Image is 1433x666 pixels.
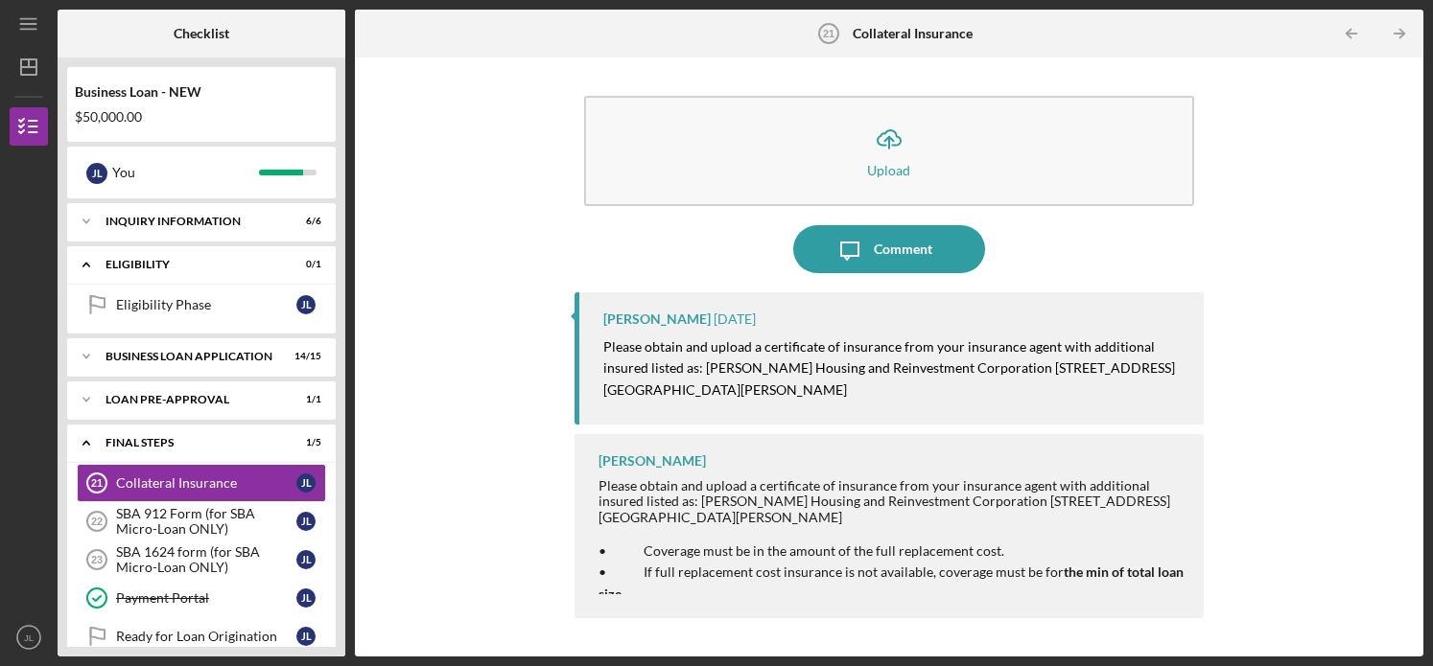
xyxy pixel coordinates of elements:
[106,216,273,227] div: INQUIRY INFORMATION
[10,618,48,656] button: JL
[106,259,273,270] div: ELIGIBILITY
[116,590,296,606] div: Payment Portal
[106,437,273,448] div: FINAL STEPS
[75,84,328,100] div: Business Loan - NEW
[867,163,910,177] div: Upload
[296,473,316,493] div: J L
[77,286,326,324] a: Eligibility PhaseJL
[287,437,321,448] div: 1 / 5
[296,588,316,608] div: J L
[77,617,326,655] a: Ready for Loan OriginationJL
[296,512,316,531] div: J L
[599,562,1185,605] p: • If full replacement cost insurance is not available, coverage must be for
[91,516,103,527] tspan: 22
[174,26,229,41] b: Checklist
[116,629,296,644] div: Ready for Loan Origination
[24,632,35,643] text: JL
[77,464,326,502] a: 21Collateral InsuranceJL
[77,502,326,540] a: 22SBA 912 Form (for SBA Micro-Loan ONLY)JL
[91,477,103,489] tspan: 21
[296,550,316,569] div: J L
[116,544,296,575] div: SBA 1624 form (for SBA Micro-Loan ONLY)
[599,453,706,469] div: [PERSON_NAME]
[75,109,328,125] div: $50,000.00
[296,295,316,314] div: J L
[793,225,985,273] button: Comment
[603,338,1178,398] mark: Please obtain and upload a certificate of insurance from your insurance agent with additional ins...
[112,156,259,189] div: You
[77,540,326,579] a: 23SBA 1624 form (for SBA Micro-Loan ONLY)JL
[823,28,834,39] tspan: 21
[584,96,1194,206] button: Upload
[287,259,321,270] div: 0 / 1
[603,311,711,327] div: [PERSON_NAME]
[77,579,326,617] a: Payment PortalJL
[91,554,103,565] tspan: 23
[714,311,756,327] time: 2025-10-03 15:07
[287,394,321,405] div: 1 / 1
[853,26,973,41] b: Collateral Insurance
[116,297,296,312] div: Eligibility Phase
[86,163,107,184] div: J L
[106,351,273,362] div: BUSINESS LOAN APPLICATION
[599,540,1185,562] p: • Coverage must be in the amount of the full replacement cost.
[116,506,296,537] div: SBA 912 Form (for SBA Micro-Loan ONLY)
[106,394,273,405] div: LOAN PRE-APPROVAL
[116,475,296,491] div: Collateral Insurance
[287,351,321,362] div: 14 / 15
[296,627,316,646] div: J L
[874,225,932,273] div: Comment
[287,216,321,227] div: 6 / 6
[599,478,1185,524] div: Please obtain and upload a certificate of insurance from your insurance agent with additional ins...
